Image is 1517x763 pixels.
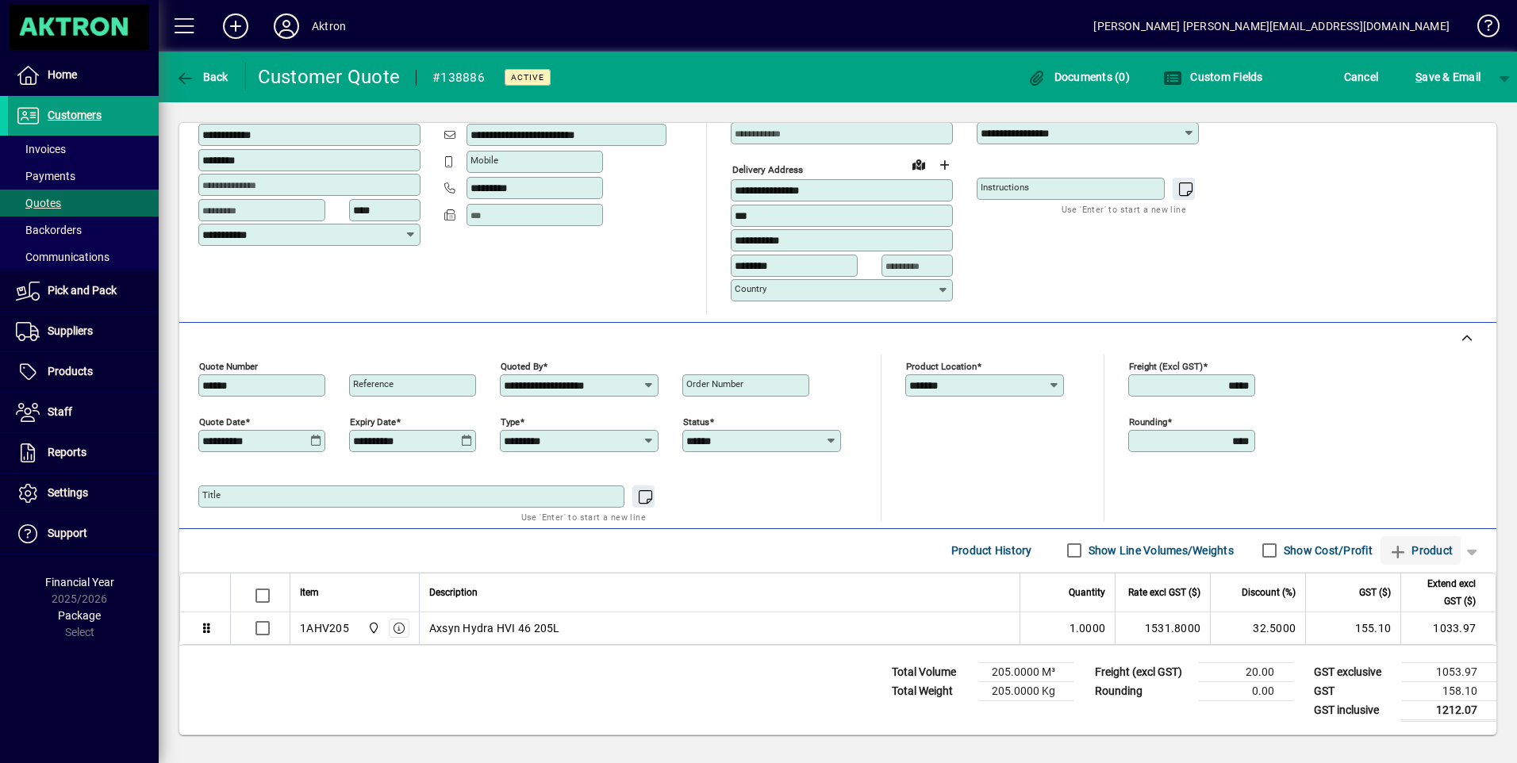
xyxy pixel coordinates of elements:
span: Staff [48,405,72,418]
td: 1212.07 [1401,700,1496,720]
button: Back [171,63,232,91]
mat-label: Type [501,416,520,427]
div: Aktron [312,13,346,39]
mat-label: Quote number [199,360,258,371]
span: Extend excl GST ($) [1411,575,1476,610]
span: Axsyn Hydra HVI 46 205L [429,620,560,636]
a: Settings [8,474,159,513]
button: Profile [261,12,312,40]
a: Suppliers [8,312,159,351]
span: Back [175,71,229,83]
span: Reports [48,446,86,458]
td: Freight (excl GST) [1087,662,1198,681]
label: Show Cost/Profit [1281,543,1373,558]
a: Products [8,352,159,392]
mat-label: Quoted by [501,360,543,371]
div: [PERSON_NAME] [PERSON_NAME][EMAIL_ADDRESS][DOMAIN_NAME] [1093,13,1450,39]
span: 1.0000 [1070,620,1106,636]
button: Save & Email [1408,63,1488,91]
span: Product History [951,538,1032,563]
div: Customer Quote [258,64,401,90]
label: Show Line Volumes/Weights [1085,543,1234,558]
a: Staff [8,393,159,432]
span: Item [300,584,319,601]
a: Communications [8,243,159,270]
span: Products [48,365,93,378]
a: Knowledge Base [1465,3,1497,55]
button: Add [210,12,261,40]
span: Rate excl GST ($) [1128,584,1200,601]
td: 1033.97 [1400,612,1496,644]
span: ave & Email [1415,64,1481,90]
span: Central [363,619,382,637]
mat-label: Rounding [1129,416,1167,427]
a: Payments [8,163,159,190]
span: Cancel [1344,64,1379,90]
span: Custom Fields [1163,71,1263,83]
mat-label: Freight (excl GST) [1129,360,1203,371]
span: Description [429,584,478,601]
a: View on map [906,151,931,177]
mat-label: Quote date [199,416,245,427]
span: Customers [48,109,102,121]
a: Backorders [8,217,159,243]
span: Invoices [16,143,66,155]
mat-label: Country [735,283,766,294]
mat-label: Reference [353,378,394,389]
span: Backorders [16,224,82,236]
div: #138886 [432,65,485,90]
a: Reports [8,433,159,473]
mat-label: Product location [906,360,977,371]
button: Choose address [931,152,957,178]
span: Quotes [16,197,61,209]
a: Quotes [8,190,159,217]
td: Rounding [1087,681,1198,700]
span: S [1415,71,1422,83]
td: 205.0000 Kg [979,681,1074,700]
td: GST exclusive [1306,662,1401,681]
app-page-header-button: Back [159,63,246,91]
div: 1531.8000 [1125,620,1200,636]
td: 0.00 [1198,681,1293,700]
span: Payments [16,170,75,182]
span: GST ($) [1359,584,1391,601]
span: Product [1388,538,1453,563]
button: Product History [945,536,1039,565]
td: 155.10 [1305,612,1400,644]
mat-hint: Use 'Enter' to start a new line [521,508,646,526]
td: 32.5000 [1210,612,1305,644]
mat-label: Status [683,416,709,427]
mat-label: Expiry date [350,416,396,427]
button: Custom Fields [1159,63,1267,91]
span: Package [58,609,101,622]
span: Financial Year [45,576,114,589]
span: Documents (0) [1027,71,1130,83]
mat-label: Instructions [981,182,1029,193]
mat-label: Order number [686,378,743,389]
button: Documents (0) [1023,63,1134,91]
span: Pick and Pack [48,284,117,297]
span: Settings [48,486,88,499]
td: GST inclusive [1306,700,1401,720]
td: Total Weight [884,681,979,700]
mat-label: Mobile [470,155,498,166]
span: Communications [16,251,109,263]
td: Total Volume [884,662,979,681]
span: Suppliers [48,324,93,337]
td: 20.00 [1198,662,1293,681]
span: Support [48,527,87,539]
button: Cancel [1340,63,1383,91]
td: 1053.97 [1401,662,1496,681]
span: Quantity [1069,584,1105,601]
span: Discount (%) [1242,584,1296,601]
div: 1AHV205 [300,620,349,636]
mat-hint: Use 'Enter' to start a new line [1062,200,1186,218]
a: Invoices [8,136,159,163]
a: Support [8,514,159,554]
button: Product [1381,536,1461,565]
span: Home [48,68,77,81]
mat-label: Title [202,489,221,500]
td: 158.10 [1401,681,1496,700]
td: GST [1306,681,1401,700]
a: Home [8,56,159,95]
